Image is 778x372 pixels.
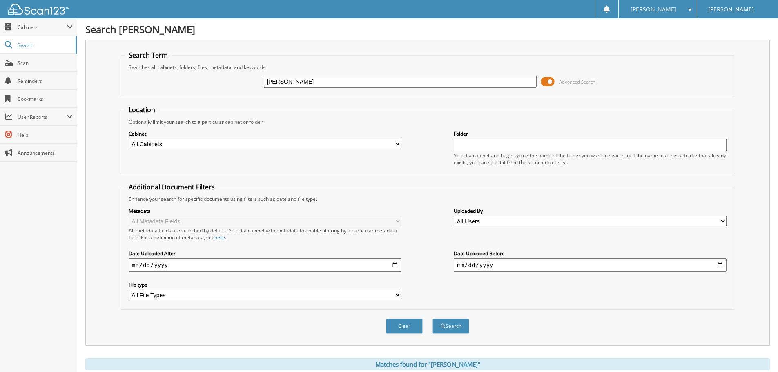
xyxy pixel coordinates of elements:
[125,51,172,60] legend: Search Term
[454,250,727,257] label: Date Uploaded Before
[129,281,401,288] label: File type
[18,24,67,31] span: Cabinets
[18,131,73,138] span: Help
[129,250,401,257] label: Date Uploaded After
[432,319,469,334] button: Search
[8,4,69,15] img: scan123-logo-white.svg
[125,105,159,114] legend: Location
[18,78,73,85] span: Reminders
[18,60,73,67] span: Scan
[129,258,401,272] input: start
[18,42,71,49] span: Search
[708,7,754,12] span: [PERSON_NAME]
[85,358,770,370] div: Matches found for "[PERSON_NAME]"
[631,7,676,12] span: [PERSON_NAME]
[386,319,423,334] button: Clear
[125,118,731,125] div: Optionally limit your search to a particular cabinet or folder
[129,130,401,137] label: Cabinet
[454,152,727,166] div: Select a cabinet and begin typing the name of the folder you want to search in. If the name match...
[18,149,73,156] span: Announcements
[18,114,67,120] span: User Reports
[85,22,770,36] h1: Search [PERSON_NAME]
[129,227,401,241] div: All metadata fields are searched by default. Select a cabinet with metadata to enable filtering b...
[125,196,731,203] div: Enhance your search for specific documents using filters such as date and file type.
[559,79,595,85] span: Advanced Search
[18,96,73,102] span: Bookmarks
[214,234,225,241] a: here
[125,64,731,71] div: Searches all cabinets, folders, files, metadata, and keywords
[454,207,727,214] label: Uploaded By
[125,183,219,192] legend: Additional Document Filters
[454,130,727,137] label: Folder
[454,258,727,272] input: end
[129,207,401,214] label: Metadata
